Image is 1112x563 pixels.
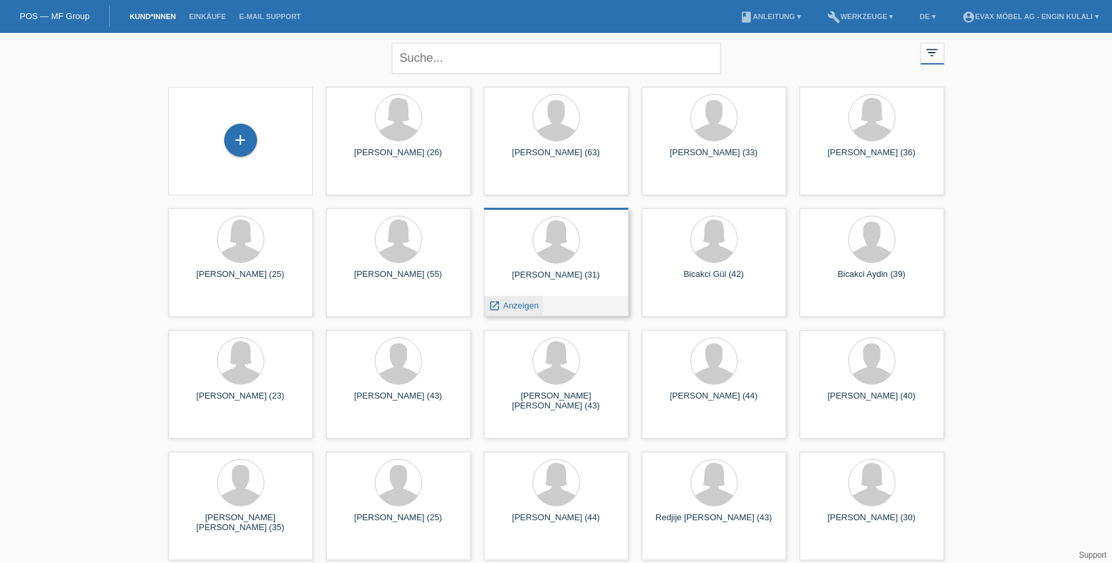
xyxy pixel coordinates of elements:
[821,12,900,20] a: buildWerkzeuge ▾
[495,391,618,412] div: [PERSON_NAME] [PERSON_NAME] (43)
[337,512,460,533] div: [PERSON_NAME] (25)
[20,11,89,21] a: POS — MF Group
[233,12,308,20] a: E-Mail Support
[955,12,1105,20] a: account_circleEVAX Möbel AG - Engin Kulali ▾
[179,269,302,290] div: [PERSON_NAME] (25)
[733,12,808,20] a: bookAnleitung ▾
[392,43,721,74] input: Suche...
[810,269,934,290] div: Bicakci Aydin (39)
[489,300,501,312] i: launch
[810,147,934,168] div: [PERSON_NAME] (36)
[179,391,302,412] div: [PERSON_NAME] (23)
[489,301,539,310] a: launch Anzeigen
[179,512,302,533] div: [PERSON_NAME] [PERSON_NAME] (35)
[225,129,256,151] div: Kund*in hinzufügen
[925,45,940,60] i: filter_list
[1079,551,1107,560] a: Support
[962,11,975,24] i: account_circle
[810,391,934,412] div: [PERSON_NAME] (40)
[495,270,618,291] div: [PERSON_NAME] (31)
[740,11,753,24] i: book
[503,301,539,310] span: Anzeigen
[652,391,776,412] div: [PERSON_NAME] (44)
[495,147,618,168] div: [PERSON_NAME] (63)
[337,269,460,290] div: [PERSON_NAME] (55)
[495,512,618,533] div: [PERSON_NAME] (44)
[182,12,232,20] a: Einkäufe
[123,12,182,20] a: Kund*innen
[652,269,776,290] div: Bicakci Gül (42)
[652,512,776,533] div: Redjije [PERSON_NAME] (43)
[652,147,776,168] div: [PERSON_NAME] (33)
[337,391,460,412] div: [PERSON_NAME] (43)
[810,512,934,533] div: [PERSON_NAME] (30)
[337,147,460,168] div: [PERSON_NAME] (26)
[913,12,942,20] a: DE ▾
[827,11,840,24] i: build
